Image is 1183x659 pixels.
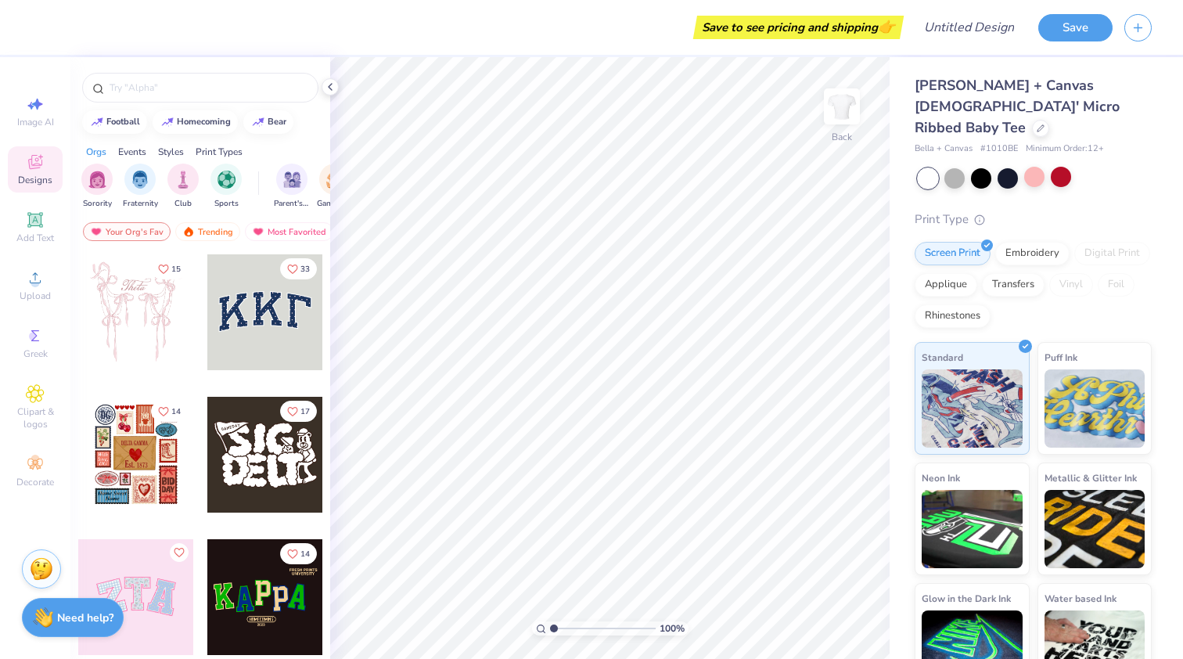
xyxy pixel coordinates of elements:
div: Most Favorited [245,222,333,241]
div: Transfers [982,273,1045,297]
img: trend_line.gif [252,117,264,127]
span: Bella + Canvas [915,142,973,156]
img: Fraternity Image [131,171,149,189]
button: filter button [123,164,158,210]
span: Puff Ink [1045,349,1077,366]
button: filter button [210,164,242,210]
button: Like [280,543,317,564]
button: homecoming [153,110,238,134]
button: filter button [81,164,113,210]
span: 14 [300,550,310,558]
span: Decorate [16,476,54,488]
span: Add Text [16,232,54,244]
div: Trending [175,222,240,241]
span: Sports [214,198,239,210]
button: filter button [274,164,310,210]
span: Clipart & logos [8,405,63,430]
span: Water based Ink [1045,590,1116,607]
span: Minimum Order: 12 + [1026,142,1104,156]
img: Puff Ink [1045,369,1145,448]
button: Like [280,401,317,422]
span: Neon Ink [922,470,960,486]
div: Orgs [86,145,106,159]
button: filter button [317,164,353,210]
div: Applique [915,273,977,297]
img: Back [826,91,858,122]
img: Club Image [174,171,192,189]
div: filter for Sorority [81,164,113,210]
img: trend_line.gif [91,117,103,127]
span: Greek [23,348,48,360]
div: Your Org's Fav [83,222,171,241]
div: filter for Game Day [317,164,353,210]
div: filter for Sports [210,164,242,210]
img: most_fav.gif [252,226,264,237]
button: Like [170,543,189,562]
input: Try "Alpha" [108,80,308,95]
span: 15 [171,265,181,273]
span: Image AI [17,116,54,128]
button: bear [243,110,293,134]
span: 👉 [878,17,895,36]
span: 17 [300,408,310,416]
div: Screen Print [915,242,991,265]
input: Untitled Design [912,12,1027,43]
button: Like [151,401,188,422]
span: Parent's Weekend [274,198,310,210]
span: 33 [300,265,310,273]
div: homecoming [177,117,231,126]
img: trend_line.gif [161,117,174,127]
span: # 1010BE [980,142,1018,156]
div: Styles [158,145,184,159]
div: Events [118,145,146,159]
button: filter button [167,164,199,210]
img: Neon Ink [922,490,1023,568]
div: Digital Print [1074,242,1150,265]
div: Embroidery [995,242,1070,265]
span: Sorority [83,198,112,210]
span: Glow in the Dark Ink [922,590,1011,607]
span: Fraternity [123,198,158,210]
img: Metallic & Glitter Ink [1045,490,1145,568]
div: Vinyl [1049,273,1093,297]
div: football [106,117,140,126]
button: Like [151,258,188,279]
img: Sorority Image [88,171,106,189]
div: filter for Fraternity [123,164,158,210]
img: Sports Image [218,171,236,189]
span: [PERSON_NAME] + Canvas [DEMOGRAPHIC_DATA]' Micro Ribbed Baby Tee [915,76,1120,137]
div: filter for Club [167,164,199,210]
img: trending.gif [182,226,195,237]
button: Save [1038,14,1113,41]
span: Game Day [317,198,353,210]
div: Save to see pricing and shipping [697,16,900,39]
strong: Need help? [57,610,113,625]
span: Standard [922,349,963,366]
div: Rhinestones [915,304,991,328]
div: Print Types [196,145,243,159]
span: Upload [20,290,51,302]
span: Club [174,198,192,210]
img: Standard [922,369,1023,448]
div: Foil [1098,273,1134,297]
img: Game Day Image [326,171,344,189]
button: football [82,110,147,134]
img: most_fav.gif [90,226,102,237]
span: 14 [171,408,181,416]
div: Print Type [915,211,1152,229]
span: 100 % [660,621,685,636]
div: filter for Parent's Weekend [274,164,310,210]
span: Designs [18,174,52,186]
img: Parent's Weekend Image [283,171,301,189]
button: Like [280,258,317,279]
span: Metallic & Glitter Ink [1045,470,1137,486]
div: Back [832,130,852,144]
div: bear [268,117,286,126]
